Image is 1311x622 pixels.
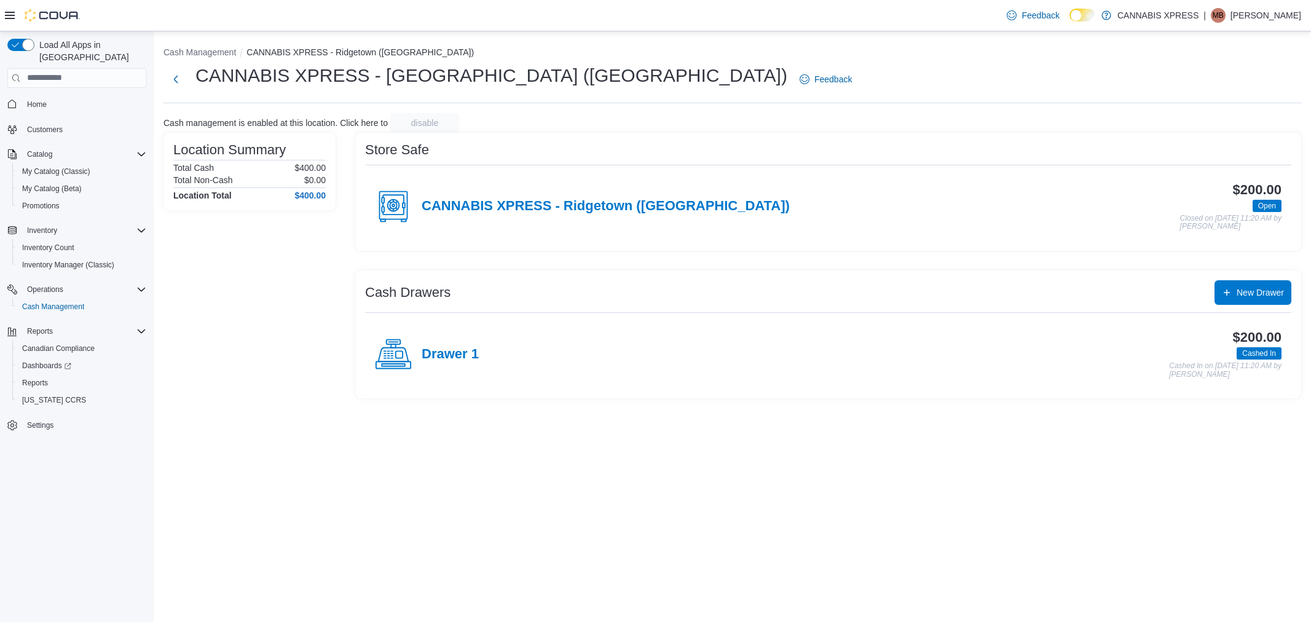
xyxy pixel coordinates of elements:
[1169,362,1281,379] p: Cashed In on [DATE] 11:20 AM by [PERSON_NAME]
[22,223,62,238] button: Inventory
[12,357,151,374] a: Dashboards
[1215,280,1291,305] button: New Drawer
[12,392,151,409] button: [US_STATE] CCRS
[22,361,71,371] span: Dashboards
[22,324,146,339] span: Reports
[2,120,151,138] button: Customers
[22,97,52,112] a: Home
[1180,215,1281,231] p: Closed on [DATE] 11:20 AM by [PERSON_NAME]
[1211,8,1226,23] div: Maggie Baillargeon
[17,164,146,179] span: My Catalog (Classic)
[27,420,53,430] span: Settings
[22,417,146,433] span: Settings
[17,376,53,390] a: Reports
[22,184,82,194] span: My Catalog (Beta)
[365,285,451,300] h3: Cash Drawers
[1237,347,1281,360] span: Cashed In
[2,281,151,298] button: Operations
[294,163,326,173] p: $400.00
[411,117,438,129] span: disable
[163,118,388,128] p: Cash management is enabled at this location. Click here to
[17,393,91,407] a: [US_STATE] CCRS
[422,347,479,363] h4: Drawer 1
[7,90,146,466] nav: Complex example
[22,122,68,137] a: Customers
[22,223,146,238] span: Inventory
[17,376,146,390] span: Reports
[17,299,146,314] span: Cash Management
[1233,183,1281,197] h3: $200.00
[12,180,151,197] button: My Catalog (Beta)
[22,96,146,112] span: Home
[27,149,52,159] span: Catalog
[1213,8,1224,23] span: MB
[22,302,84,312] span: Cash Management
[2,146,151,163] button: Catalog
[17,164,95,179] a: My Catalog (Classic)
[2,323,151,340] button: Reports
[22,243,74,253] span: Inventory Count
[22,282,68,297] button: Operations
[17,393,146,407] span: Washington CCRS
[1258,200,1276,211] span: Open
[17,358,146,373] span: Dashboards
[17,258,119,272] a: Inventory Manager (Classic)
[17,240,146,255] span: Inventory Count
[1002,3,1064,28] a: Feedback
[22,344,95,353] span: Canadian Compliance
[1253,200,1281,212] span: Open
[304,175,326,185] p: $0.00
[12,298,151,315] button: Cash Management
[22,201,60,211] span: Promotions
[27,100,47,109] span: Home
[25,9,80,22] img: Cova
[195,63,787,88] h1: CANNABIS XPRESS - [GEOGRAPHIC_DATA] ([GEOGRAPHIC_DATA])
[1069,9,1095,22] input: Dark Mode
[1230,8,1301,23] p: [PERSON_NAME]
[1203,8,1206,23] p: |
[22,260,114,270] span: Inventory Manager (Classic)
[173,143,286,157] h3: Location Summary
[163,47,236,57] button: Cash Management
[17,240,79,255] a: Inventory Count
[12,163,151,180] button: My Catalog (Classic)
[12,197,151,215] button: Promotions
[27,125,63,135] span: Customers
[17,199,146,213] span: Promotions
[27,285,63,294] span: Operations
[163,46,1301,61] nav: An example of EuiBreadcrumbs
[1233,330,1281,345] h3: $200.00
[795,67,857,92] a: Feedback
[22,167,90,176] span: My Catalog (Classic)
[17,358,76,373] a: Dashboards
[22,282,146,297] span: Operations
[1117,8,1199,23] p: CANNABIS XPRESS
[246,47,474,57] button: CANNABIS XPRESS - Ridgetown ([GEOGRAPHIC_DATA])
[365,143,429,157] h3: Store Safe
[17,199,65,213] a: Promotions
[12,340,151,357] button: Canadian Compliance
[12,239,151,256] button: Inventory Count
[17,181,87,196] a: My Catalog (Beta)
[12,256,151,274] button: Inventory Manager (Classic)
[22,395,86,405] span: [US_STATE] CCRS
[22,147,146,162] span: Catalog
[17,341,100,356] a: Canadian Compliance
[173,175,233,185] h6: Total Non-Cash
[34,39,146,63] span: Load All Apps in [GEOGRAPHIC_DATA]
[22,378,48,388] span: Reports
[27,326,53,336] span: Reports
[173,163,214,173] h6: Total Cash
[2,222,151,239] button: Inventory
[1242,348,1276,359] span: Cashed In
[17,181,146,196] span: My Catalog (Beta)
[12,374,151,392] button: Reports
[22,418,58,433] a: Settings
[22,324,58,339] button: Reports
[173,191,232,200] h4: Location Total
[27,226,57,235] span: Inventory
[163,67,188,92] button: Next
[390,113,459,133] button: disable
[22,122,146,137] span: Customers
